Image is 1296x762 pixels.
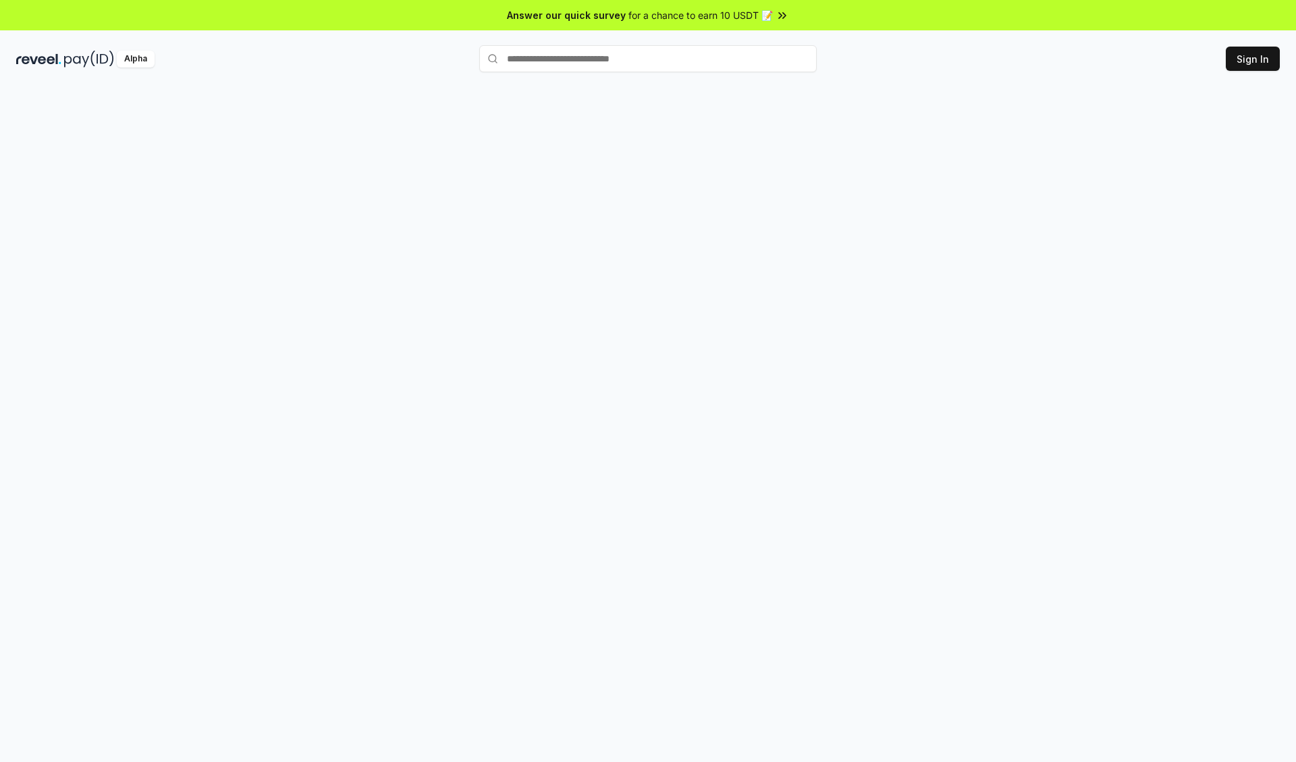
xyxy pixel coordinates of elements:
span: Answer our quick survey [507,8,626,22]
button: Sign In [1226,47,1280,71]
div: Alpha [117,51,155,67]
span: for a chance to earn 10 USDT 📝 [628,8,773,22]
img: reveel_dark [16,51,61,67]
img: pay_id [64,51,114,67]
